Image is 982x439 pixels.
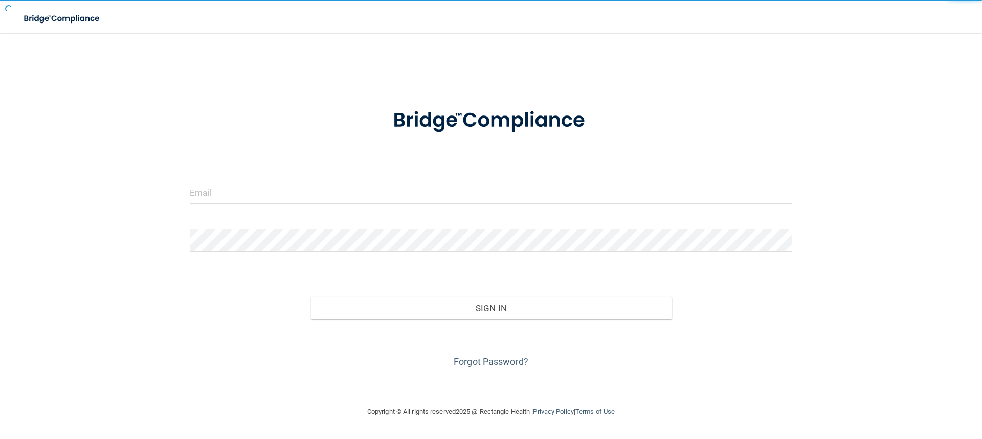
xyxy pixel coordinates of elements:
[454,356,528,367] a: Forgot Password?
[304,396,678,428] div: Copyright © All rights reserved 2025 @ Rectangle Health | |
[310,297,672,319] button: Sign In
[575,408,615,415] a: Terms of Use
[190,181,792,204] input: Email
[533,408,573,415] a: Privacy Policy
[15,8,109,29] img: bridge_compliance_login_screen.278c3ca4.svg
[372,94,610,147] img: bridge_compliance_login_screen.278c3ca4.svg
